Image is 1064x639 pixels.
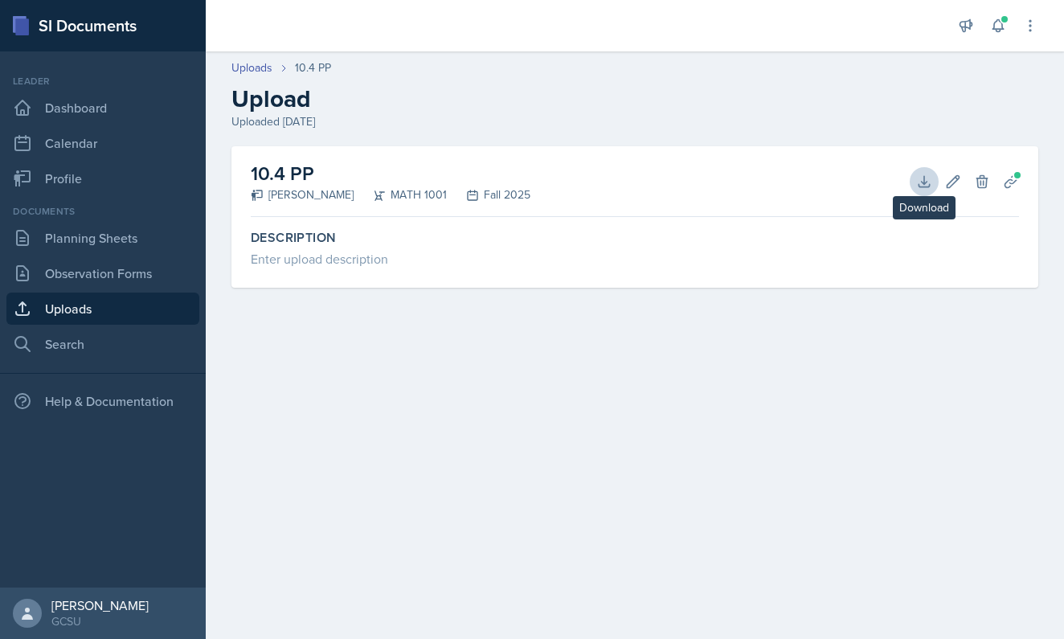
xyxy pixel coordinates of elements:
[910,167,939,196] button: Download
[6,385,199,417] div: Help & Documentation
[6,74,199,88] div: Leader
[6,222,199,254] a: Planning Sheets
[447,186,530,203] div: Fall 2025
[251,186,354,203] div: [PERSON_NAME]
[231,59,272,76] a: Uploads
[251,230,1019,246] label: Description
[51,597,149,613] div: [PERSON_NAME]
[6,204,199,219] div: Documents
[6,257,199,289] a: Observation Forms
[231,84,1038,113] h2: Upload
[6,92,199,124] a: Dashboard
[231,113,1038,130] div: Uploaded [DATE]
[354,186,447,203] div: MATH 1001
[251,249,1019,268] div: Enter upload description
[251,159,530,188] h2: 10.4 PP
[6,328,199,360] a: Search
[6,127,199,159] a: Calendar
[6,293,199,325] a: Uploads
[295,59,331,76] div: 10.4 PP
[51,613,149,629] div: GCSU
[6,162,199,195] a: Profile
